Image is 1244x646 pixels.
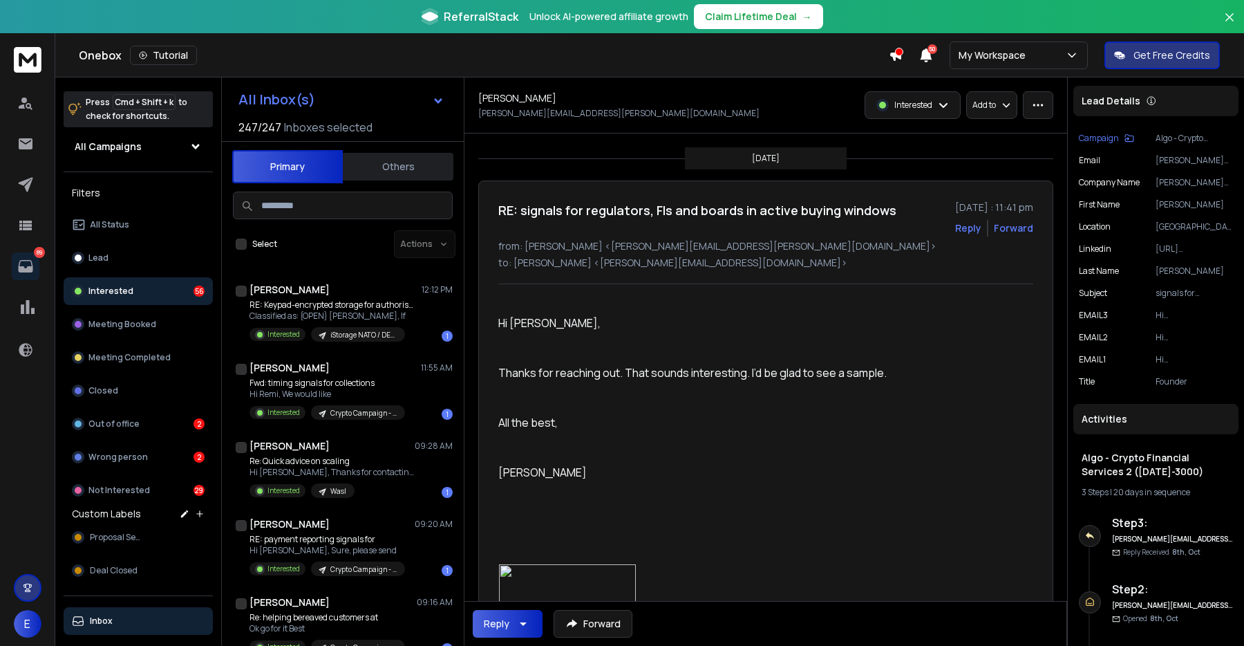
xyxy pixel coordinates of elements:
p: Campaign [1079,133,1119,144]
p: Last Name [1079,266,1119,277]
p: Hi [PERSON_NAME], liked your Future Perfect focus on turning complexity into action for FIs and r... [1156,354,1233,365]
p: Hi [PERSON_NAME], Thanks for contacting us, [249,467,415,478]
p: Subject [1079,288,1107,299]
button: Wrong person2 [64,443,213,471]
p: linkedin [1079,243,1111,255]
div: 1 [442,487,453,498]
p: Opened [1123,613,1178,624]
p: All the best, [PERSON_NAME] [498,398,902,481]
p: Closed [88,385,118,396]
button: Proposal Sent [64,524,213,551]
p: location [1079,221,1111,232]
p: Meeting Completed [88,352,171,363]
span: 20 days in sequence [1113,486,1190,498]
button: All Campaigns [64,133,213,160]
p: [GEOGRAPHIC_DATA], [GEOGRAPHIC_DATA], [GEOGRAPHIC_DATA] [1156,221,1233,232]
button: Get Free Credits [1104,41,1220,69]
div: 1 [442,409,453,420]
p: [PERSON_NAME][EMAIL_ADDRESS][PERSON_NAME][DOMAIN_NAME] [478,108,760,119]
p: [DATE] [752,153,780,164]
p: signals for regulators, FIs and boards in active buying windows [1156,288,1233,299]
p: EMAIL3 [1079,310,1108,321]
p: Classified as: {OPEN} [PERSON_NAME], If [249,311,415,322]
div: 1 [442,565,453,576]
div: Onebox [79,46,889,65]
p: Add to [972,100,996,111]
p: Wasl [330,486,346,497]
p: Interested [267,564,300,574]
p: iStorage NATO / DEFENCE campaigns [330,330,397,340]
h6: [PERSON_NAME][EMAIL_ADDRESS][DOMAIN_NAME] [1112,534,1233,544]
p: Interested [894,100,932,111]
p: Interested [267,407,300,418]
h6: [PERSON_NAME][EMAIL_ADDRESS][DOMAIN_NAME] [1112,600,1233,611]
button: Deal Closed [64,557,213,584]
button: Inbox [64,607,213,635]
p: Reply Received [1123,547,1200,557]
p: Wrong person [88,452,148,463]
span: 247 / 247 [238,119,281,136]
p: Ok go for it Best [249,623,405,634]
div: | [1082,487,1230,498]
p: Re: Quick advice on scaling [249,456,415,467]
h1: [PERSON_NAME] [249,439,330,453]
button: Reply [955,221,981,235]
span: 3 Steps [1082,486,1109,498]
p: Press to check for shortcuts. [86,95,187,123]
h1: [PERSON_NAME] [249,596,330,609]
div: 2 [194,418,205,430]
button: Claim Lifetime Deal→ [694,4,823,29]
div: 1 [442,331,453,342]
p: Not Interested [88,485,150,496]
button: Campaign [1079,133,1134,144]
p: Hi [PERSON_NAME], [498,315,902,331]
p: 89 [34,247,45,258]
p: Hi [PERSON_NAME], following up on the note below about spotting regulatory windows. Your case stu... [1156,332,1233,343]
div: 2 [194,452,205,463]
p: Founder [1156,376,1233,387]
p: Lead Details [1082,94,1140,108]
p: Company Name [1079,177,1140,188]
p: My Workspace [959,48,1031,62]
span: → [802,10,812,24]
button: Forward [554,610,632,638]
p: Unlock AI-powered affiliate growth [529,10,688,24]
p: Interested [267,329,300,340]
div: Reply [484,617,509,631]
h6: Step 3 : [1112,515,1233,531]
h1: [PERSON_NAME] [249,517,330,531]
p: Algo - Crypto Financial Services 2 ([DATE]-3000) [1156,133,1233,144]
p: [DATE] : 11:41 pm [955,201,1033,214]
button: Lead [64,244,213,272]
button: Reply [473,610,543,638]
span: ReferralStack [444,8,518,25]
p: title [1079,376,1095,387]
p: [PERSON_NAME] [1156,266,1233,277]
span: E [14,610,41,638]
p: Inbox [90,616,113,627]
button: All Inbox(s) [227,86,455,113]
p: [URL][DOMAIN_NAME][PERSON_NAME] [1156,243,1233,255]
span: 8th, Oct [1172,547,1200,557]
p: Hi Remi, We would like [249,389,405,400]
button: Others [343,151,453,182]
p: 11:55 AM [421,362,453,373]
p: to: [PERSON_NAME] <[PERSON_NAME][EMAIL_ADDRESS][DOMAIN_NAME]> [498,256,1033,270]
p: Re: helping bereaved customers at [249,612,405,623]
p: 09:16 AM [417,597,453,608]
button: Not Interested29 [64,477,213,504]
button: All Status [64,211,213,239]
p: First Name [1079,199,1120,210]
button: Tutorial [130,46,197,65]
span: Cmd + Shift + k [113,94,176,110]
iframe: Intercom live chat [1194,598,1227,631]
span: 8th, Oct [1150,613,1178,623]
h1: [PERSON_NAME] [478,91,556,105]
p: 12:12 PM [422,284,453,295]
p: Interested [267,486,300,496]
span: 50 [927,44,937,54]
button: Close banner [1221,8,1238,41]
h1: [PERSON_NAME] [249,361,330,375]
p: All Status [90,219,129,230]
p: Crypto Campaign - Row 3001 - 8561 [330,408,397,418]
